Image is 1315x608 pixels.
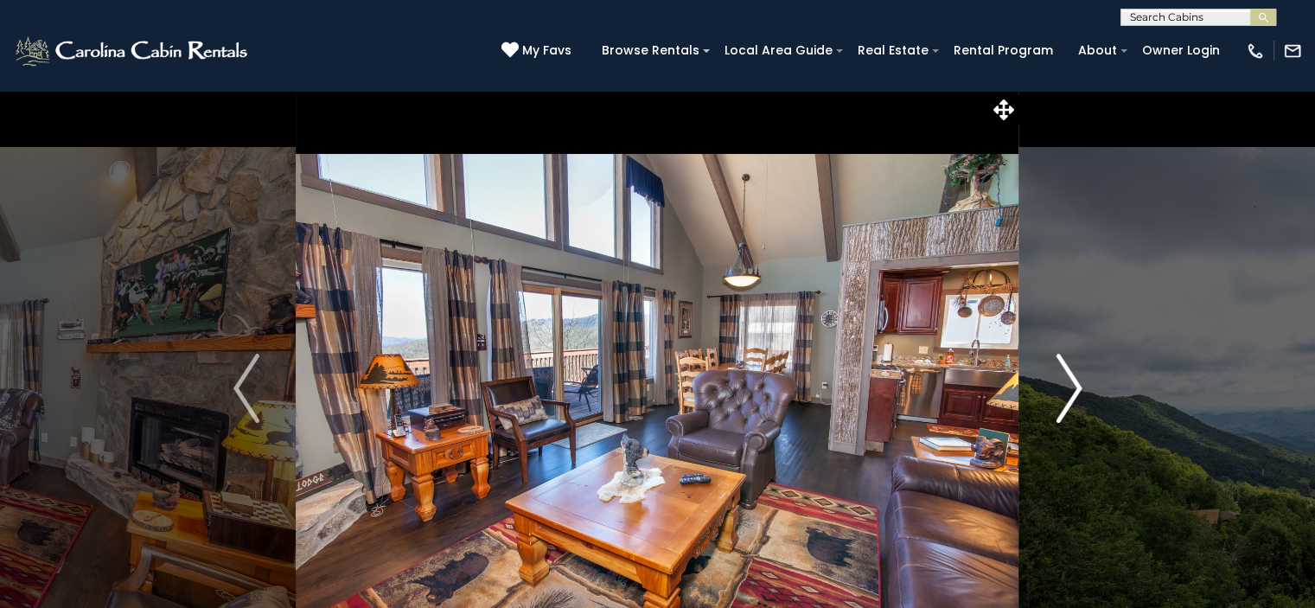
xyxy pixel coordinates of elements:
a: Real Estate [849,37,937,64]
span: My Favs [522,42,571,60]
img: phone-regular-white.png [1246,42,1265,61]
a: Browse Rentals [593,37,708,64]
a: Owner Login [1133,37,1229,64]
a: Rental Program [945,37,1062,64]
img: mail-regular-white.png [1283,42,1302,61]
a: About [1069,37,1126,64]
img: arrow [1056,354,1082,423]
a: My Favs [501,42,576,61]
img: arrow [233,354,259,423]
a: Local Area Guide [716,37,841,64]
img: White-1-2.png [13,34,252,68]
